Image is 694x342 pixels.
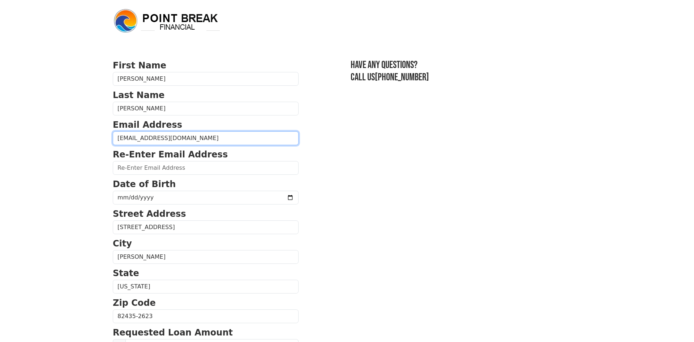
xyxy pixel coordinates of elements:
strong: Email Address [113,120,182,130]
input: Email Address [113,131,299,145]
input: Re-Enter Email Address [113,161,299,175]
strong: State [113,268,139,278]
input: City [113,250,299,264]
strong: Date of Birth [113,179,176,189]
strong: Requested Loan Amount [113,328,233,338]
input: Last Name [113,102,299,115]
strong: Street Address [113,209,186,219]
a: [PHONE_NUMBER] [375,71,429,83]
strong: First Name [113,60,166,71]
input: Street Address [113,220,299,234]
h3: Call us [351,71,581,84]
strong: City [113,238,132,249]
input: Zip Code [113,309,299,323]
h3: Have any questions? [351,59,581,71]
strong: Re-Enter Email Address [113,149,228,160]
input: First Name [113,72,299,86]
strong: Zip Code [113,298,156,308]
strong: Last Name [113,90,164,100]
img: logo.png [113,8,221,34]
